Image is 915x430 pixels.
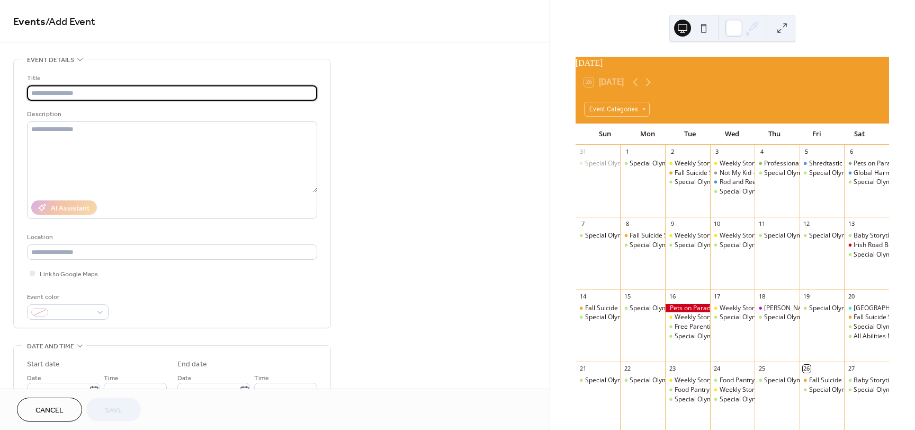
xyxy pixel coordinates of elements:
span: Date [27,373,41,384]
div: Food Pantry - First Evangelical Free Church [665,385,710,394]
div: Weekly Storytimes! [GEOGRAPHIC_DATA] [675,231,796,240]
div: Food Pantry - [DEMOGRAPHIC_DATA] [675,385,785,394]
div: Special Olympics Basketball [576,159,621,168]
div: 25 [758,365,766,373]
div: Special Olympics Basketball [764,376,846,385]
div: 6 [847,148,855,156]
div: Special Olympics Basketball [800,304,845,313]
div: Weekly Storytimes! Sioux City Library [665,159,710,168]
div: Thu [753,124,796,145]
div: Special Olympics Basketball [620,376,665,385]
div: 4 [758,148,766,156]
div: 14 [579,292,587,300]
div: Special Olympics Basketball [585,313,667,322]
div: Weekly Storytimes! [GEOGRAPHIC_DATA] [720,304,841,313]
div: Special Olympics Basketball [576,231,621,240]
div: Fall Suicide Support Group - Catholic Charties [576,304,621,313]
div: End date [177,359,207,370]
button: Cancel [17,398,82,422]
div: Special Olympics Basketball [755,231,800,240]
div: Baby Storytime [854,376,899,385]
div: Baby Storytime [844,231,889,240]
div: Weekly Storytimes! [GEOGRAPHIC_DATA] [720,385,841,394]
span: / Add Event [46,12,95,32]
div: Free Parenting Classes! Parenting the Love and Logic Way [675,322,845,331]
div: Weekly Storytimes! [GEOGRAPHIC_DATA] [675,376,796,385]
div: Special Olympics Basketball [720,241,802,250]
div: 3 [713,148,721,156]
div: Special Olympics Basketball [710,313,755,322]
div: 21 [579,365,587,373]
div: 10 [713,220,721,228]
div: Fall Suicide Support Group - Catholic Charties [665,169,710,178]
div: 7 [579,220,587,228]
div: 11 [758,220,766,228]
div: Special Olympics Basketball [844,178,889,187]
div: Special Olympics Basketball [764,231,846,240]
span: Date [177,373,192,384]
div: Special Olympics Basketball [585,376,667,385]
div: Weekly Storytimes! Sioux City Library [665,231,710,240]
div: Special Olympics Basketball [665,332,710,341]
div: Special Olympics Basketball [675,178,757,187]
div: Baby Storytime [844,376,889,385]
div: Food Pantry - [DEMOGRAPHIC_DATA] [720,376,830,385]
div: 24 [713,365,721,373]
div: Special Olympics Basketball [844,385,889,394]
div: Weekly Storytimes! [GEOGRAPHIC_DATA] [675,313,796,322]
div: Special Olympics Basketball [585,159,667,168]
div: Special Olympics Basketball [800,385,845,394]
div: Fall Suicide Support Group - [DEMOGRAPHIC_DATA] Charties [585,304,765,313]
div: 26 [803,365,811,373]
div: Special Olympics Basketball [844,250,889,259]
div: 18 [758,292,766,300]
div: Location [27,232,315,243]
div: Special Olympics Basketball [620,241,665,250]
span: Event details [27,55,74,66]
span: Time [104,373,119,384]
div: Weekly Storytimes! Sioux City Public Library [710,159,755,168]
div: Special Olympics Basketball [665,241,710,250]
div: Weekly Storytimes! Sioux City Public Library [710,231,755,240]
div: 9 [668,220,676,228]
div: Special Olympics Basketball [720,313,802,322]
div: Special Olympics Basketball [576,313,621,322]
div: Special Olympics Basketball [764,169,846,178]
div: Special Olympics Basketball [710,395,755,404]
div: Baby Storytime [854,231,899,240]
div: Weekly Storytimes! Sioux City Library [665,376,710,385]
div: Wed [711,124,753,145]
div: Special Olympics Basketball [755,376,800,385]
span: Time [254,373,269,384]
div: Special Olympics Basketball [665,395,710,404]
div: Special Olympics Basketball [675,241,757,250]
div: Special Olympics Basketball [800,231,845,240]
div: Sun [584,124,626,145]
div: Special Olympics Basketball [675,332,757,341]
span: Cancel [35,405,64,416]
div: Sioux City/Tri-State Area - Out of Darkness Community Walk - AFSP [844,304,889,313]
div: 27 [847,365,855,373]
div: Pets on Parade [844,159,889,168]
div: Mon [626,124,669,145]
div: Special Olympics Basketball [764,313,846,322]
div: Weekly Storytimes! Sioux City Public Library [710,304,755,313]
a: Events [13,12,46,32]
div: Not My Kid – A Community Event for Parents & Guardians [720,169,889,178]
div: Shredtastic [809,159,842,168]
div: Sat [838,124,881,145]
div: Rod and Reels Rally [720,178,776,187]
div: Fall Suicide Support Group - [DEMOGRAPHIC_DATA] Charties [675,169,854,178]
div: Special Olympics Basketball [710,241,755,250]
div: 31 [579,148,587,156]
div: Special Olympics Basketball [665,178,710,187]
div: [DATE] [576,57,889,69]
div: Pets on Parade [665,304,710,313]
div: [PERSON_NAME] - Farewell Gathering [764,304,875,313]
div: Not My Kid – A Community Event for Parents & Guardians [710,169,755,178]
div: Weekly Storytimes! [GEOGRAPHIC_DATA] [720,159,841,168]
div: Fri [796,124,838,145]
div: Special Olympics Basketball [755,169,800,178]
div: 20 [847,292,855,300]
div: Fall Suicide Support Group - Catholic Charties [620,231,665,240]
